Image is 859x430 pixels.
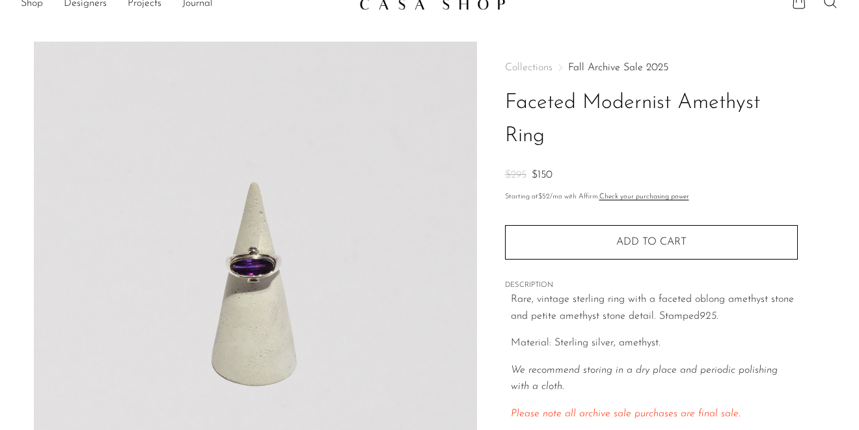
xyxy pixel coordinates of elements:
span: Please note all archive sale purchases are final sale. [511,409,741,419]
a: Fall Archive Sale 2025 [568,62,668,73]
p: Material: Sterling silver, amethyst. [511,335,798,352]
span: Collections [505,62,552,73]
nav: Breadcrumbs [505,62,798,73]
p: Starting at /mo with Affirm. [505,191,798,203]
button: Add to cart [505,225,798,259]
i: We recommend storing in a dry place and periodic polishing with a cloth. [511,365,778,392]
span: $150 [532,170,552,180]
h1: Faceted Modernist Amethyst Ring [505,87,798,153]
span: $295 [505,170,526,180]
span: $52 [538,193,550,200]
a: Check your purchasing power - Learn more about Affirm Financing (opens in modal) [599,193,689,200]
span: DESCRIPTION [505,280,798,291]
span: Add to cart [616,236,687,249]
p: Rare, vintage sterling ring with a faceted oblong amethyst stone and petite amethyst stone detail... [511,291,798,325]
em: 925. [700,311,718,321]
